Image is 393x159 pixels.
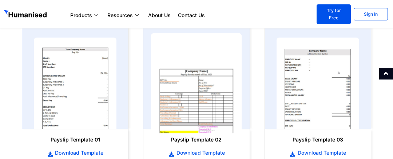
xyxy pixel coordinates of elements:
[296,149,346,156] span: Download Template
[272,149,364,157] a: Download Template
[151,136,242,143] h6: Payslip Template 02
[67,11,104,20] a: Products
[175,149,225,156] span: Download Template
[317,4,351,24] a: Try for Free
[34,38,116,129] img: payslip template
[104,11,144,20] a: Resources
[29,149,121,157] a: Download Template
[144,11,174,20] a: About Us
[354,8,388,20] a: Sign In
[174,11,209,20] a: Contact Us
[4,10,48,19] img: GetHumanised Logo
[277,38,359,129] img: payslip template
[272,136,364,143] h6: Payslip Template 03
[29,136,121,143] h6: Payslip Template 01
[53,149,103,156] span: Download Template
[151,149,242,157] a: Download Template
[151,33,242,133] img: payslip template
